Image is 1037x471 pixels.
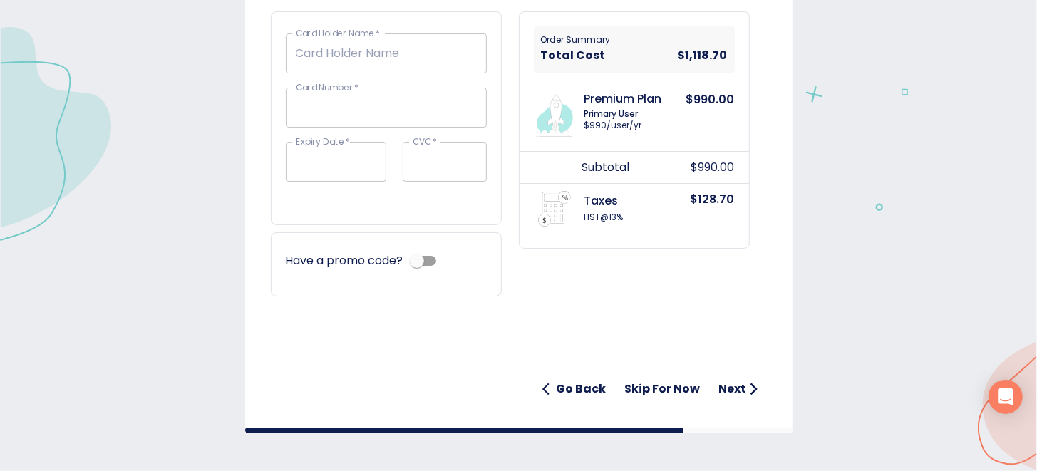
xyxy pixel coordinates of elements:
p: $ 990 /user/ yr [584,119,701,132]
h6: Total Cost [541,46,606,66]
button: Next [713,375,767,403]
iframe: Secure expiration date input frame [296,155,376,167]
p: $128.70 [690,191,734,227]
div: Open Intercom Messenger [989,380,1023,414]
button: Go Back [537,375,612,403]
p: Order Summary [541,33,611,46]
img: taxes.svg [537,191,572,227]
button: Skip for now [619,375,706,403]
iframe: Secure CVC input frame [413,155,477,167]
p: HST @ 13 % [584,211,701,224]
input: Card Holder Name [286,33,487,73]
h6: Go Back [557,379,607,399]
p: $990.00 [691,159,734,176]
p: Taxes [584,194,701,207]
p: Primary User [584,109,701,119]
h6: Next [719,379,747,399]
h6: $1,118.70 [678,46,728,66]
p: Subtotal [582,159,698,176]
p: Have a promo code? [286,252,403,269]
p: Premium Plan [584,92,701,105]
h6: Skip for now [625,379,701,399]
iframe: Secure card number input frame [296,100,477,113]
p: $990.00 [686,91,734,137]
img: Premium.svg [531,87,579,137]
